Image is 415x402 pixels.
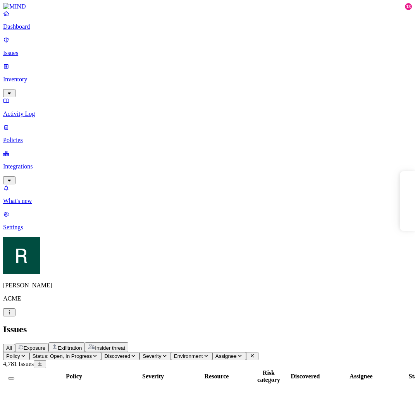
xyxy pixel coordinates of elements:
[257,369,281,383] div: Risk category
[3,76,412,83] p: Inventory
[3,3,26,10] img: MIND
[3,150,412,183] a: Integrations
[8,377,14,380] button: Select all
[3,110,412,117] p: Activity Log
[20,373,128,380] div: Policy
[178,373,255,380] div: Resource
[3,23,412,30] p: Dashboard
[3,137,412,144] p: Policies
[3,184,412,204] a: What's new
[143,353,161,359] span: Severity
[3,36,412,57] a: Issues
[3,295,412,302] p: ACME
[3,224,412,231] p: Settings
[3,324,412,335] h2: Issues
[282,373,329,380] div: Discovered
[330,373,392,380] div: Assignee
[3,361,34,367] span: 4,781 Issues
[3,124,412,144] a: Policies
[24,345,45,351] span: Exposure
[3,237,40,274] img: Ron Rabinovich
[3,97,412,117] a: Activity Log
[58,345,82,351] span: Exfiltration
[6,345,12,351] span: All
[33,353,92,359] span: Status: Open, In Progress
[130,373,176,380] div: Severity
[3,10,412,30] a: Dashboard
[104,353,130,359] span: Discovered
[174,353,203,359] span: Environment
[3,3,412,10] a: MIND
[3,198,412,204] p: What's new
[95,345,125,351] span: Insider threat
[405,3,412,10] div: 13
[3,163,412,170] p: Integrations
[3,50,412,57] p: Issues
[3,282,412,289] p: [PERSON_NAME]
[3,63,412,96] a: Inventory
[3,211,412,231] a: Settings
[6,353,20,359] span: Policy
[215,353,237,359] span: Assignee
